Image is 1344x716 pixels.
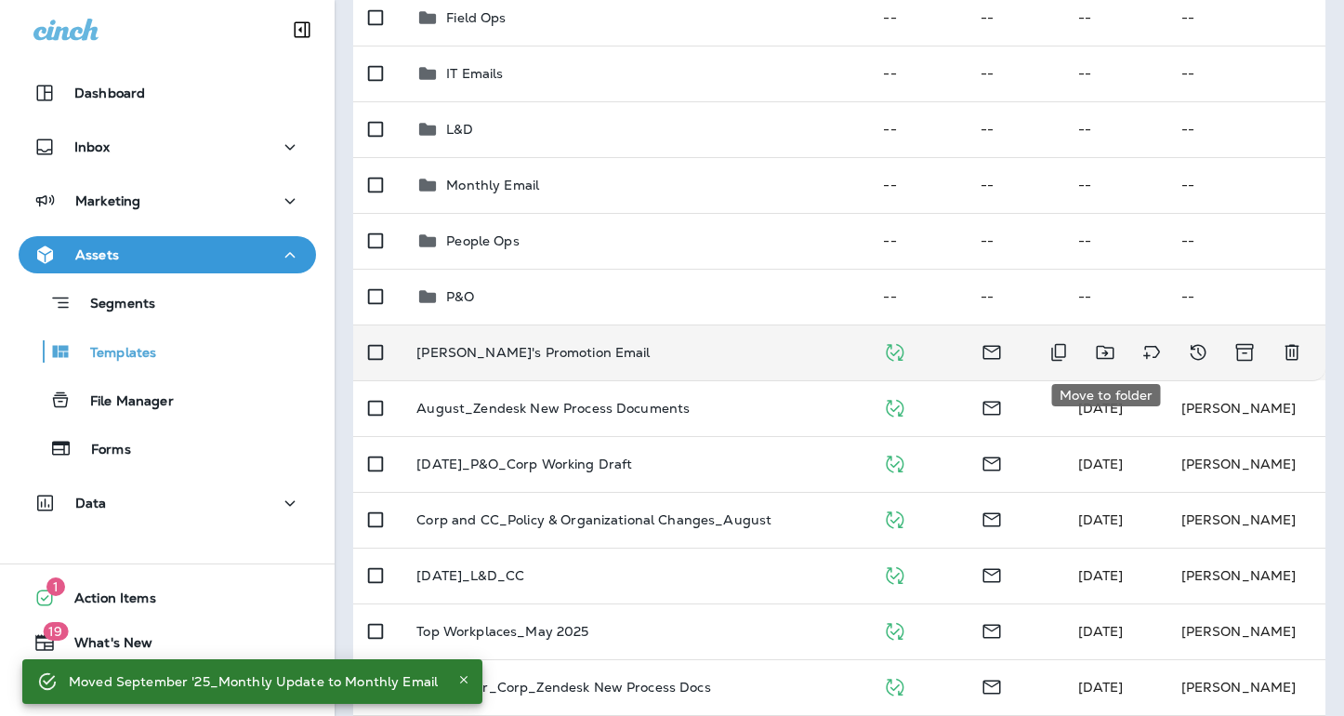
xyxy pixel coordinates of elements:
[981,621,1003,638] span: Email
[446,233,519,248] p: People Ops
[981,342,1003,359] span: Email
[1166,659,1325,715] td: [PERSON_NAME]
[416,401,690,416] p: August_Zendesk New Process Documents
[19,380,316,419] button: File Manager
[1179,334,1217,371] button: View Changelog
[1078,679,1124,696] span: KeeAna Ward
[883,454,906,471] span: Published
[981,565,1003,582] span: Email
[1166,548,1325,603] td: [PERSON_NAME]
[276,11,328,48] button: Collapse Sidebar
[883,398,906,415] span: Published
[446,122,472,137] p: L&D
[966,157,1063,213] td: --
[966,269,1063,325] td: --
[72,442,131,459] p: Forms
[1078,623,1124,640] span: Cydney Liberman
[72,393,174,411] p: File Manager
[19,579,316,617] button: 1Action Items
[74,86,145,100] p: Dashboard
[416,680,710,695] p: September_Corp_Zendesk New Process Docs
[19,283,316,323] button: Segments
[981,398,1003,415] span: Email
[19,332,316,371] button: Templates
[1078,400,1124,417] span: KeeAna Ward
[966,101,1063,157] td: --
[19,128,316,166] button: Inbox
[981,510,1003,526] span: Email
[446,10,506,25] p: Field Ops
[1078,567,1124,584] span: KeeAna Ward
[56,635,152,657] span: What's New
[868,269,966,325] td: --
[966,213,1063,269] td: --
[868,46,966,101] td: --
[1166,436,1325,492] td: [PERSON_NAME]
[19,74,316,112] button: Dashboard
[19,182,316,219] button: Marketing
[1078,456,1124,472] span: KeeAna Ward
[453,669,475,691] button: Close
[72,296,155,314] p: Segments
[416,345,650,360] p: [PERSON_NAME]'s Promotion Email
[966,46,1063,101] td: --
[1052,384,1161,406] div: Move to folder
[868,213,966,269] td: --
[1087,334,1124,371] button: Move to folder
[1166,213,1325,269] td: --
[19,484,316,522] button: Data
[69,665,438,698] div: Moved September '25_Monthly Update to Monthly Email
[75,496,107,510] p: Data
[74,139,110,154] p: Inbox
[43,622,68,641] span: 19
[1166,380,1325,436] td: [PERSON_NAME]
[1078,511,1124,528] span: KeeAna Ward
[446,66,503,81] p: IT Emails
[19,669,316,706] button: Support
[1040,334,1077,371] button: Duplicate
[883,621,906,638] span: Published
[446,178,539,192] p: Monthly Email
[883,342,906,359] span: Published
[75,193,140,208] p: Marketing
[1063,157,1166,213] td: --
[19,624,316,661] button: 19What's New
[416,512,771,527] p: Corp and CC_Policy & Organizational Changes_August
[416,624,588,639] p: Top Workplaces_May 2025
[1166,46,1325,101] td: --
[72,345,156,363] p: Templates
[1166,101,1325,157] td: --
[75,247,119,262] p: Assets
[1166,157,1325,213] td: --
[1063,101,1166,157] td: --
[883,565,906,582] span: Published
[868,101,966,157] td: --
[981,677,1003,694] span: Email
[1273,334,1311,371] button: Delete
[416,457,632,471] p: [DATE]_P&O_Corp Working Draft
[19,236,316,273] button: Assets
[19,429,316,468] button: Forms
[1063,213,1166,269] td: --
[1166,269,1325,325] td: --
[981,454,1003,471] span: Email
[1063,46,1166,101] td: --
[1166,492,1325,548] td: [PERSON_NAME]
[1226,334,1264,371] button: Archive
[1133,334,1170,371] button: Add tags
[416,568,524,583] p: [DATE]_L&D_CC
[46,577,65,596] span: 1
[446,289,473,304] p: P&O
[56,590,156,613] span: Action Items
[1166,603,1325,659] td: [PERSON_NAME]
[1063,269,1166,325] td: --
[868,157,966,213] td: --
[883,677,906,694] span: Published
[883,510,906,526] span: Published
